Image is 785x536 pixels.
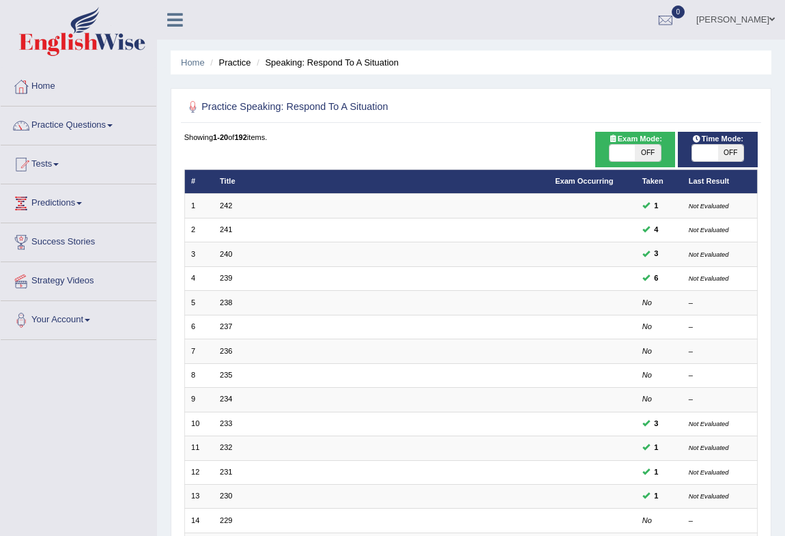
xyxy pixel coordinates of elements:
a: 237 [220,322,232,330]
td: 4 [184,266,214,290]
a: 238 [220,298,232,307]
em: No [642,347,652,355]
a: Success Stories [1,223,156,257]
div: – [689,394,751,405]
em: No [642,516,652,524]
span: You can still take this question [650,442,663,454]
div: – [689,322,751,333]
a: 239 [220,274,232,282]
small: Not Evaluated [689,420,729,427]
a: Home [181,57,205,68]
th: Taken [636,169,682,193]
td: 7 [184,339,214,363]
span: 0 [672,5,685,18]
a: 232 [220,443,232,451]
h2: Practice Speaking: Respond To A Situation [184,98,540,116]
a: Strategy Videos [1,262,156,296]
a: 231 [220,468,232,476]
a: 241 [220,225,232,234]
small: Not Evaluated [689,226,729,234]
th: Last Result [682,169,758,193]
span: You can still take this question [650,272,663,285]
td: 9 [184,388,214,412]
a: 240 [220,250,232,258]
span: Exam Mode: [603,133,666,145]
small: Not Evaluated [689,468,729,476]
small: Not Evaluated [689,444,729,451]
a: Home [1,68,156,102]
a: Predictions [1,184,156,218]
small: Not Evaluated [689,202,729,210]
a: 233 [220,419,232,427]
em: No [642,395,652,403]
li: Speaking: Respond To A Situation [253,56,399,69]
a: 236 [220,347,232,355]
em: No [642,298,652,307]
td: 14 [184,509,214,533]
small: Not Evaluated [689,492,729,500]
div: Showing of items. [184,132,758,143]
small: Not Evaluated [689,251,729,258]
a: 230 [220,492,232,500]
th: Title [214,169,549,193]
span: You can still take this question [650,248,663,260]
a: Practice Questions [1,107,156,141]
a: 234 [220,395,232,403]
span: OFF [635,145,660,161]
a: 229 [220,516,232,524]
span: You can still take this question [650,466,663,479]
td: 10 [184,412,214,436]
td: 12 [184,460,214,484]
td: 5 [184,291,214,315]
em: No [642,371,652,379]
td: 13 [184,485,214,509]
div: – [689,298,751,309]
span: You can still take this question [650,490,663,503]
li: Practice [207,56,251,69]
td: 3 [184,242,214,266]
a: Tests [1,145,156,180]
span: You can still take this question [650,224,663,236]
span: You can still take this question [650,418,663,430]
div: – [689,516,751,526]
b: 1-20 [213,133,228,141]
span: You can still take this question [650,200,663,212]
a: 235 [220,371,232,379]
td: 11 [184,436,214,460]
span: OFF [718,145,743,161]
a: Your Account [1,301,156,335]
b: 192 [234,133,246,141]
div: – [689,370,751,381]
th: # [184,169,214,193]
small: Not Evaluated [689,274,729,282]
td: 1 [184,194,214,218]
td: 8 [184,363,214,387]
em: No [642,322,652,330]
td: 6 [184,315,214,339]
div: – [689,346,751,357]
span: Time Mode: [687,133,747,145]
a: 242 [220,201,232,210]
a: Exam Occurring [555,177,613,185]
td: 2 [184,218,214,242]
div: Show exams occurring in exams [595,132,676,167]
